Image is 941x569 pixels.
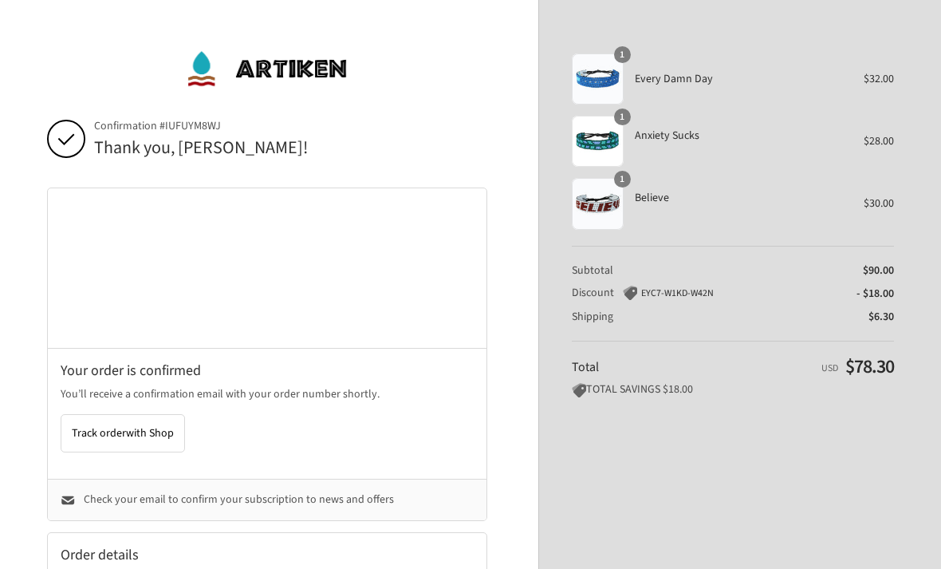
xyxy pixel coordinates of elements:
span: Total [572,358,599,376]
span: $18.00 [663,381,693,397]
span: Believe [635,191,841,205]
img: ArtiKen [186,45,349,93]
img: Handmade Beaded ArtiKen Every Damn Day Blue and White Bracelet [572,53,623,105]
div: Google map displaying pin point of shipping address: Commerce Charter Township, Michigan [48,188,486,348]
h2: Your order is confirmed [61,362,474,380]
h2: Order details [61,546,267,564]
span: Every Damn Day [635,72,841,86]
span: 1 [614,46,631,63]
span: $28.00 [864,133,894,149]
span: Anxiety Sucks [635,128,841,143]
span: $90.00 [863,263,894,279]
span: Confirmation #IUFUYM8WJ [94,119,488,133]
th: Subtotal [572,263,769,278]
span: Check your email to confirm your subscription to news and offers [84,492,394,508]
span: Shipping [572,309,613,325]
span: $6.30 [868,309,894,325]
span: $32.00 [864,71,894,87]
span: with Shop [126,425,174,441]
h2: Thank you, [PERSON_NAME]! [94,136,488,160]
span: - $18.00 [856,286,894,302]
button: Track orderwith Shop [61,414,185,452]
img: Anxiety Sucks [572,116,623,167]
span: USD [821,362,838,375]
span: 1 [614,109,631,125]
span: Discount [572,285,614,301]
img: Handmade Beaded ArtiKen Believe Maroon and White Bracelet [572,178,623,229]
iframe: Google map displaying pin point of shipping address: Commerce Charter Township, Michigan [48,188,487,348]
span: Track order [72,425,174,441]
span: $78.30 [845,353,894,381]
span: EYC7-W1KD-W42N [641,286,714,300]
p: You’ll receive a confirmation email with your order number shortly. [61,386,474,403]
span: 1 [614,171,631,188]
span: $30.00 [864,196,894,211]
span: TOTAL SAVINGS [572,381,660,397]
